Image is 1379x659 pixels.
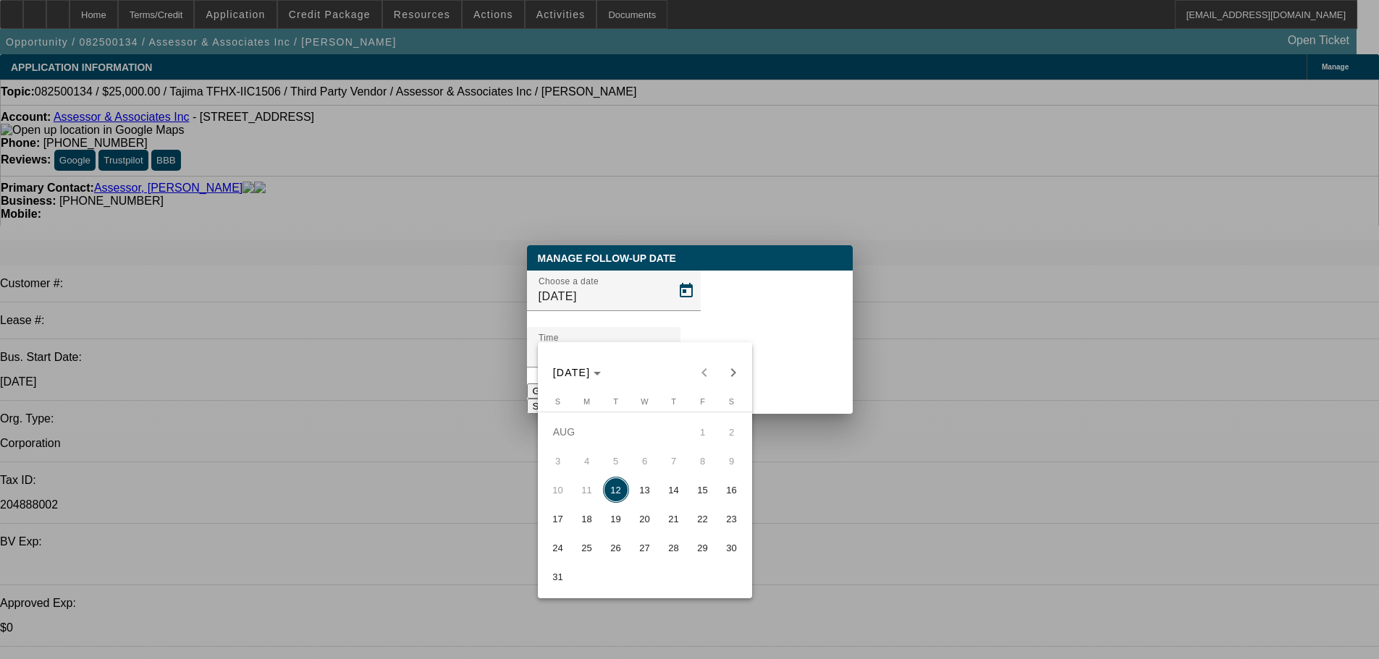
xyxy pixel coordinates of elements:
[573,533,602,562] button: August 25, 2025
[544,446,573,475] button: August 3, 2025
[671,397,676,406] span: T
[631,504,659,533] button: August 20, 2025
[690,535,716,561] span: 29
[719,535,745,561] span: 30
[690,419,716,445] span: 1
[717,533,746,562] button: August 30, 2025
[545,564,571,590] span: 31
[603,448,629,474] span: 5
[717,475,746,504] button: August 16, 2025
[632,535,658,561] span: 27
[659,475,688,504] button: August 14, 2025
[545,535,571,561] span: 24
[573,504,602,533] button: August 18, 2025
[690,448,716,474] span: 8
[631,533,659,562] button: August 27, 2025
[544,504,573,533] button: August 17, 2025
[545,506,571,532] span: 17
[574,477,600,503] span: 11
[573,475,602,504] button: August 11, 2025
[719,506,745,532] span: 23
[632,506,658,532] span: 20
[700,397,705,406] span: F
[661,448,687,474] span: 7
[719,419,745,445] span: 2
[661,477,687,503] span: 14
[659,504,688,533] button: August 21, 2025
[602,475,631,504] button: August 12, 2025
[544,562,573,591] button: August 31, 2025
[573,446,602,475] button: August 4, 2025
[631,446,659,475] button: August 6, 2025
[583,397,590,406] span: M
[719,358,748,387] button: Next month
[688,533,717,562] button: August 29, 2025
[602,504,631,533] button: August 19, 2025
[602,533,631,562] button: August 26, 2025
[688,504,717,533] button: August 22, 2025
[688,417,717,446] button: August 1, 2025
[545,477,571,503] span: 10
[603,477,629,503] span: 12
[544,475,573,504] button: August 10, 2025
[574,506,600,532] span: 18
[688,475,717,504] button: August 15, 2025
[717,504,746,533] button: August 23, 2025
[553,367,591,378] span: [DATE]
[729,397,734,406] span: S
[545,448,571,474] span: 3
[717,417,746,446] button: August 2, 2025
[688,446,717,475] button: August 8, 2025
[603,535,629,561] span: 26
[717,446,746,475] button: August 9, 2025
[574,448,600,474] span: 4
[661,506,687,532] span: 21
[613,397,618,406] span: T
[631,475,659,504] button: August 13, 2025
[603,506,629,532] span: 19
[690,506,716,532] span: 22
[544,533,573,562] button: August 24, 2025
[690,477,716,503] span: 15
[719,477,745,503] span: 16
[574,535,600,561] span: 25
[641,397,648,406] span: W
[659,446,688,475] button: August 7, 2025
[659,533,688,562] button: August 28, 2025
[632,448,658,474] span: 6
[719,448,745,474] span: 9
[632,477,658,503] span: 13
[547,360,607,386] button: Choose month and year
[555,397,560,406] span: S
[544,417,688,446] td: AUG
[661,535,687,561] span: 28
[602,446,631,475] button: August 5, 2025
